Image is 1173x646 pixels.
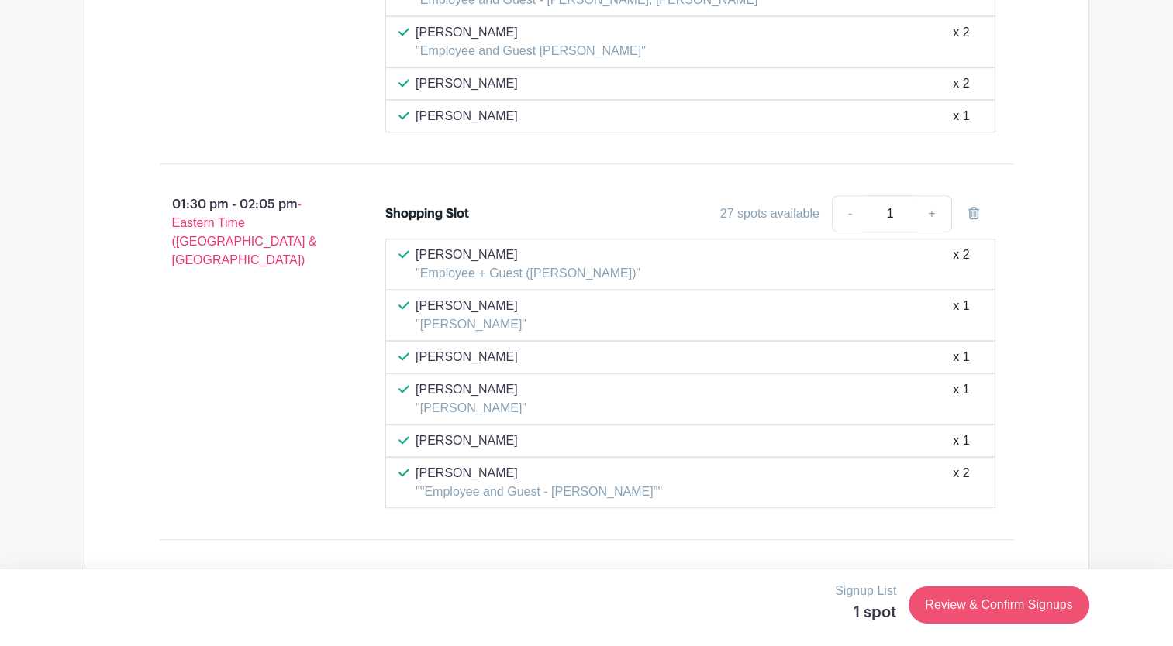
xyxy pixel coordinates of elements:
[835,582,896,600] p: Signup List
[913,195,951,232] a: +
[135,189,361,276] p: 01:30 pm - 02:05 pm
[385,204,469,223] div: Shopping Slot
[953,23,969,60] div: x 2
[416,483,662,501] p: ""Employee and Guest - [PERSON_NAME]""
[953,74,969,93] div: x 2
[416,264,640,283] p: "Employee + Guest ([PERSON_NAME])"
[416,315,526,334] p: "[PERSON_NAME]"
[953,107,969,125] div: x 1
[953,297,969,334] div: x 1
[953,431,969,450] div: x 1
[416,246,640,264] p: [PERSON_NAME]
[416,297,526,315] p: [PERSON_NAME]
[835,603,896,622] h5: 1 spot
[953,380,969,417] div: x 1
[416,431,518,450] p: [PERSON_NAME]
[953,246,969,283] div: x 2
[909,586,1088,624] a: Review & Confirm Signups
[416,380,526,399] p: [PERSON_NAME]
[416,42,646,60] p: "Employee and Guest [PERSON_NAME]"
[953,348,969,366] div: x 1
[416,399,526,417] p: "[PERSON_NAME]"
[416,348,518,366] p: [PERSON_NAME]
[953,464,969,501] div: x 2
[416,74,518,93] p: [PERSON_NAME]
[416,107,518,125] p: [PERSON_NAME]
[720,204,819,223] div: 27 spots available
[832,195,868,232] a: -
[416,464,662,483] p: [PERSON_NAME]
[172,198,317,266] span: - Eastern Time ([GEOGRAPHIC_DATA] & [GEOGRAPHIC_DATA])
[416,23,646,42] p: [PERSON_NAME]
